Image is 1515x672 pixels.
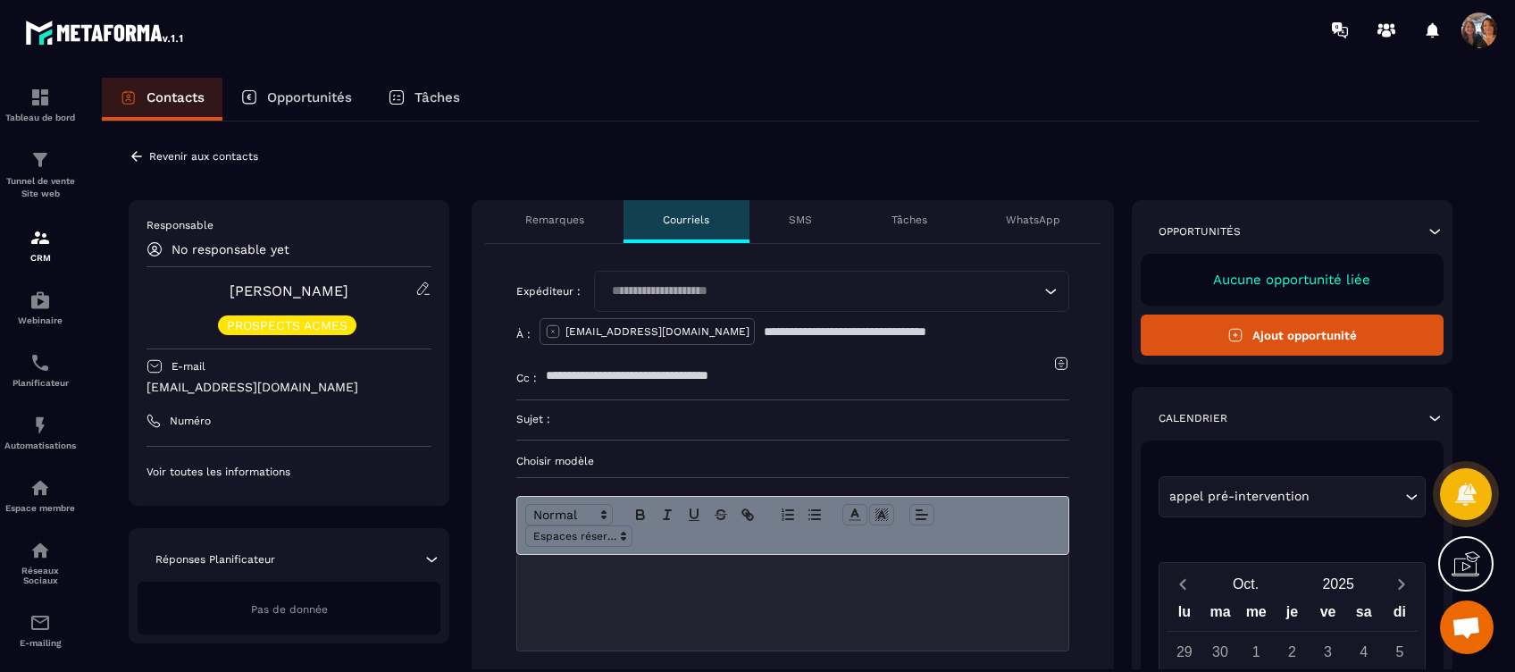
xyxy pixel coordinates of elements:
p: Voir toutes les informations [146,465,431,479]
p: Contacts [146,89,205,105]
p: E-mailing [4,638,76,648]
a: schedulerschedulerPlanificateur [4,339,76,401]
a: Opportunités [222,78,370,121]
p: Webinaire [4,315,76,325]
a: Contacts [102,78,222,121]
button: Open years overlay [1292,568,1385,600]
p: Responsable [146,218,431,232]
div: 30 [1205,636,1236,668]
p: WhatsApp [1006,213,1060,227]
a: [PERSON_NAME] [230,282,348,299]
div: 1 [1241,636,1272,668]
p: Sujet : [516,412,550,426]
input: Search for option [606,281,1040,301]
img: formation [29,149,51,171]
div: ve [1310,600,1345,631]
a: emailemailE-mailing [4,599,76,661]
img: formation [29,87,51,108]
a: automationsautomationsWebinaire [4,276,76,339]
div: 2 [1276,636,1308,668]
p: Numéro [170,414,211,428]
p: Réponses Planificateur [155,552,275,567]
p: Tunnel de vente Site web [4,175,76,200]
p: Réseaux Sociaux [4,566,76,585]
div: 3 [1312,636,1343,668]
div: ma [1202,600,1238,631]
span: appel pré-intervention [1166,487,1314,507]
a: formationformationTunnel de vente Site web [4,136,76,214]
p: Tâches [414,89,460,105]
p: No responsable yet [172,242,289,256]
div: 5 [1384,636,1415,668]
img: automations [29,477,51,499]
p: PROSPECTS ACMES [227,319,347,332]
div: Search for option [594,271,1069,312]
a: automationsautomationsEspace membre [4,464,76,526]
p: Automatisations [4,441,76,450]
p: Cc : [516,371,537,385]
img: logo [25,16,186,48]
button: Previous month [1167,572,1200,596]
span: Pas de donnée [251,603,328,616]
p: Remarques [525,213,584,227]
p: Tâches [891,213,927,227]
button: Open months overlay [1200,568,1293,600]
p: Tableau de bord [4,113,76,122]
button: Ajout opportunité [1141,315,1444,356]
img: automations [29,415,51,436]
p: E-mail [172,359,205,374]
p: Expéditeur : [516,284,581,298]
img: email [29,612,51,634]
p: Choisir modèle [516,454,1069,468]
p: SMS [789,213,812,227]
p: Revenir aux contacts [149,150,258,163]
img: automations [29,290,51,311]
img: scheduler [29,352,51,374]
p: Espace membre [4,503,76,513]
div: di [1382,600,1418,631]
div: me [1238,600,1274,631]
a: formationformationCRM [4,214,76,276]
div: je [1274,600,1310,631]
div: Search for option [1159,476,1426,517]
a: Tâches [370,78,478,121]
p: Opportunités [1159,224,1241,239]
div: lu [1167,600,1202,631]
a: social-networksocial-networkRéseaux Sociaux [4,526,76,599]
p: Opportunités [267,89,352,105]
p: Aucune opportunité liée [1159,272,1426,288]
button: Next month [1385,572,1418,596]
p: Planificateur [4,378,76,388]
p: CRM [4,253,76,263]
a: automationsautomationsAutomatisations [4,401,76,464]
p: [EMAIL_ADDRESS][DOMAIN_NAME] [565,324,749,339]
div: Ouvrir le chat [1440,601,1494,654]
div: 4 [1348,636,1379,668]
img: formation [29,227,51,248]
p: À : [516,327,531,341]
a: formationformationTableau de bord [4,73,76,136]
p: Calendrier [1159,411,1227,425]
div: 29 [1168,636,1200,668]
input: Search for option [1314,487,1401,507]
div: sa [1346,600,1382,631]
img: social-network [29,540,51,561]
p: Courriels [663,213,709,227]
p: [EMAIL_ADDRESS][DOMAIN_NAME] [146,379,431,396]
